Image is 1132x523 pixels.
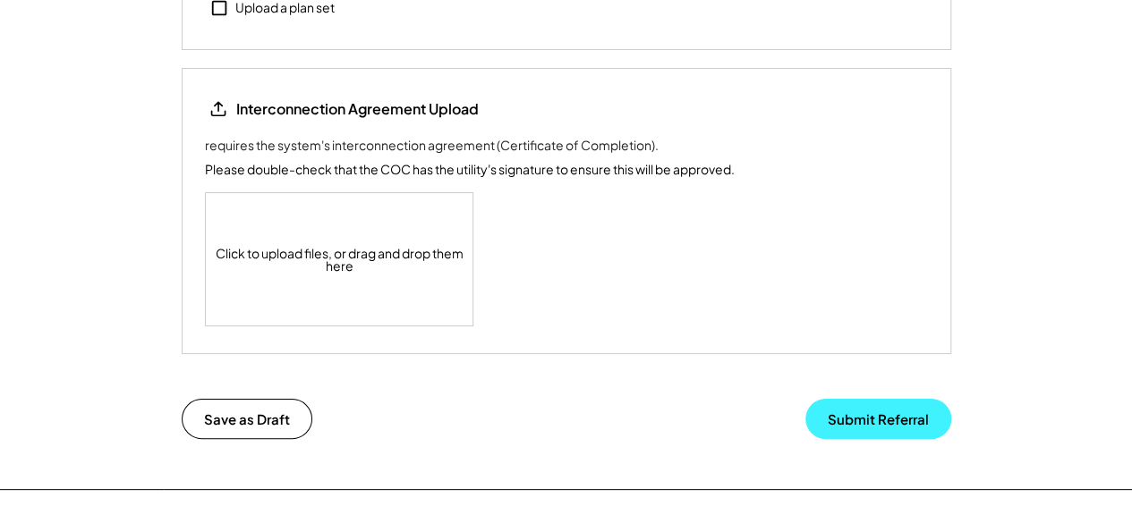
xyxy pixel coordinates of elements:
div: Click to upload files, or drag and drop them here [206,193,474,325]
button: Submit Referral [805,399,951,439]
div: Interconnection Agreement Upload [236,99,479,119]
button: Save as Draft [182,399,312,439]
div: requires the system's interconnection agreement (Certificate of Completion). [205,136,659,155]
div: Please double-check that the COC has the utility's signature to ensure this will be approved. [205,160,735,179]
